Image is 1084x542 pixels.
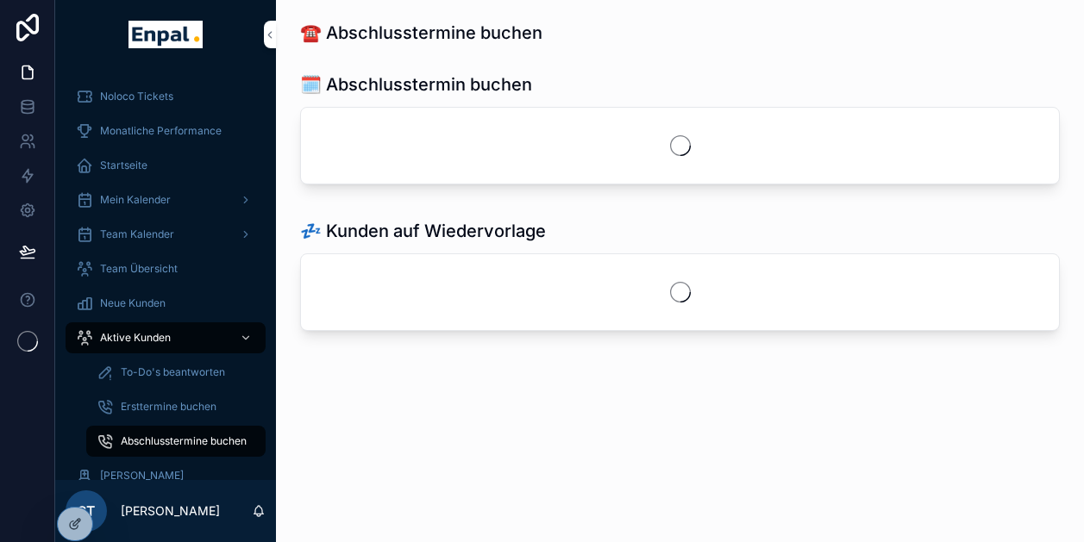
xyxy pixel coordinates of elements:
a: Abschlusstermine buchen [86,426,266,457]
p: [PERSON_NAME] [121,502,220,520]
h1: ☎️ Abschlusstermine buchen [300,21,542,45]
span: Mein Kalender [100,193,171,207]
a: Monatliche Performance [66,115,266,146]
span: Team Übersicht [100,262,178,276]
h1: 🗓️ Abschlusstermin buchen [300,72,532,97]
span: To-Do's beantworten [121,365,225,379]
div: scrollable content [55,69,276,480]
span: Startseite [100,159,147,172]
a: To-Do's beantworten [86,357,266,388]
a: Ersttermine buchen [86,391,266,422]
span: [PERSON_NAME] [100,469,184,483]
span: ST [78,501,95,521]
span: Ersttermine buchen [121,400,216,414]
img: App logo [128,21,202,48]
a: Noloco Tickets [66,81,266,112]
a: Startseite [66,150,266,181]
a: Aktive Kunden [66,322,266,353]
a: Team Übersicht [66,253,266,284]
span: Monatliche Performance [100,124,222,138]
a: Team Kalender [66,219,266,250]
span: Abschlusstermine buchen [121,434,247,448]
span: Team Kalender [100,227,174,241]
a: [PERSON_NAME] [66,460,266,491]
span: Aktive Kunden [100,331,171,345]
span: Neue Kunden [100,296,166,310]
a: Neue Kunden [66,288,266,319]
h1: 💤 Kunden auf Wiedervorlage [300,219,546,243]
a: Mein Kalender [66,184,266,215]
span: Noloco Tickets [100,90,173,103]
